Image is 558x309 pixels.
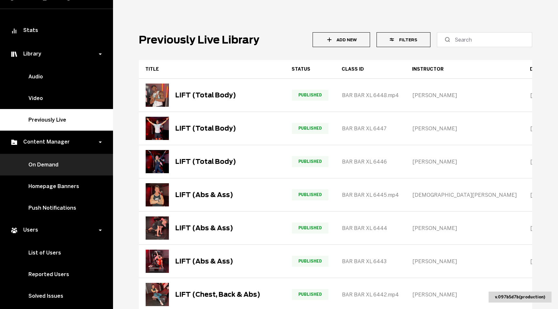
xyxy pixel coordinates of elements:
[292,123,328,134] span: PUBLISHED
[175,158,236,165] div: LIFT (Total Body)
[10,50,99,58] div: Library
[313,32,370,47] button: Add New
[10,138,99,146] div: Content Manager
[175,291,260,298] div: LIFT (Chest, Back & Abs)
[412,192,517,198] span: [DEMOGRAPHIC_DATA][PERSON_NAME]
[335,60,406,79] th: Toggle SortBy
[489,292,552,303] div: v. 097b5d7b ( production )
[412,258,457,264] span: [PERSON_NAME]
[455,36,519,44] input: Search
[139,34,259,46] h1: Previously Live Library
[285,60,335,79] th: Toggle SortBy
[406,60,523,79] th: Toggle SortBy
[292,90,328,101] span: PUBLISHED
[292,289,328,300] span: PUBLISHED
[175,257,233,265] div: LIFT (Abs & Ass)
[292,223,328,234] span: PUBLISHED
[139,60,285,79] th: Toggle SortBy
[342,125,387,132] span: BAR BAR XL 6447
[342,159,387,165] span: BAR BAR XL 6446
[342,192,399,198] span: BAR BAR XL 6445.mp4
[175,125,236,132] div: LIFT (Total Body)
[175,91,236,99] div: LIFT (Total Body)
[412,225,457,231] span: [PERSON_NAME]
[342,225,387,231] span: BAR BAR XL 6444
[146,117,169,140] img: LIFT (Total Body)
[342,258,387,264] span: BAR BAR XL 6443
[377,32,430,47] button: Filters
[412,292,457,298] span: [PERSON_NAME]
[146,183,169,206] img: LIFT (Abs & Ass)
[342,92,399,98] span: BAR BAR XL 6448.mp4
[412,92,457,98] span: [PERSON_NAME]
[146,84,169,107] img: LIFT (Total Body)
[292,256,328,267] span: PUBLISHED
[292,189,328,200] span: PUBLISHED
[146,283,169,306] img: LIFT (Chest, Back & Abs)
[146,216,169,240] img: LIFT (Abs & Ass)
[292,156,328,167] span: PUBLISHED
[175,191,233,199] div: LIFT (Abs & Ass)
[146,250,169,273] img: LIFT (Abs & Ass)
[412,125,457,132] span: [PERSON_NAME]
[10,27,103,35] div: Stats
[412,159,457,165] span: [PERSON_NAME]
[342,292,399,298] span: BAR BAR XL 6442.mp4
[10,226,99,234] div: Users
[146,150,169,173] img: LIFT (Total Body)
[175,224,233,232] div: LIFT (Abs & Ass)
